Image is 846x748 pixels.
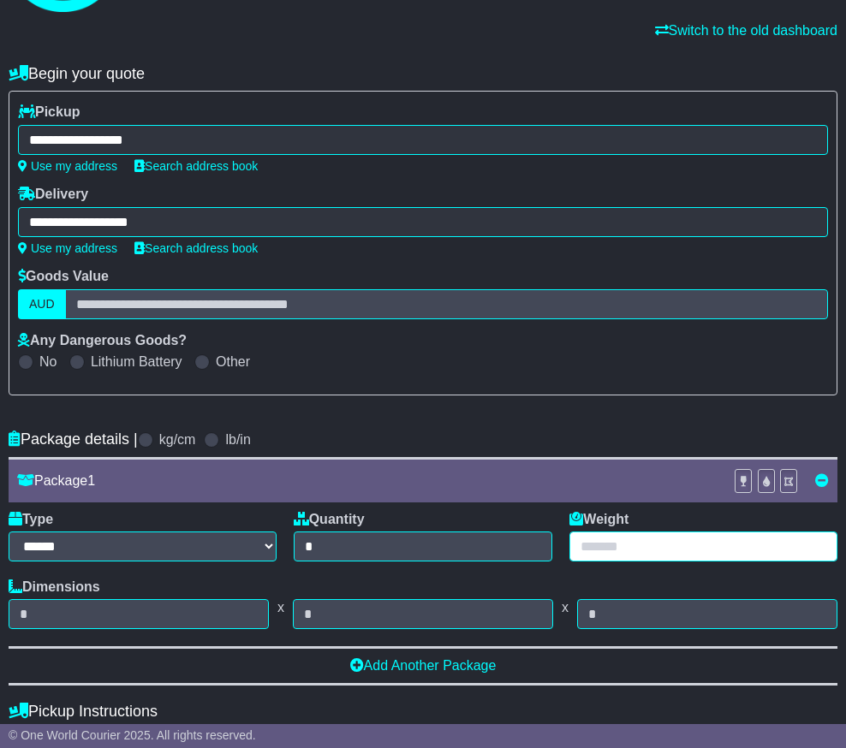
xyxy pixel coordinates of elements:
[9,728,256,742] span: © One World Courier 2025. All rights reserved.
[18,186,88,202] label: Delivery
[159,431,196,448] label: kg/cm
[815,473,829,488] a: Remove this item
[18,289,66,319] label: AUD
[18,332,187,348] label: Any Dangerous Goods?
[18,159,117,173] a: Use my address
[134,159,258,173] a: Search address book
[18,268,109,284] label: Goods Value
[216,353,250,370] label: Other
[18,104,80,120] label: Pickup
[9,472,725,489] div: Package
[553,599,577,615] span: x
[18,241,117,255] a: Use my address
[569,511,629,527] label: Weight
[269,599,293,615] span: x
[91,353,182,370] label: Lithium Battery
[225,431,250,448] label: lb/in
[87,473,95,488] span: 1
[9,511,53,527] label: Type
[134,241,258,255] a: Search address book
[9,703,837,721] h4: Pickup Instructions
[294,511,365,527] label: Quantity
[39,353,57,370] label: No
[350,658,497,673] a: Add Another Package
[9,579,100,595] label: Dimensions
[9,430,138,448] h4: Package details |
[655,23,837,38] a: Switch to the old dashboard
[9,65,837,83] h4: Begin your quote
